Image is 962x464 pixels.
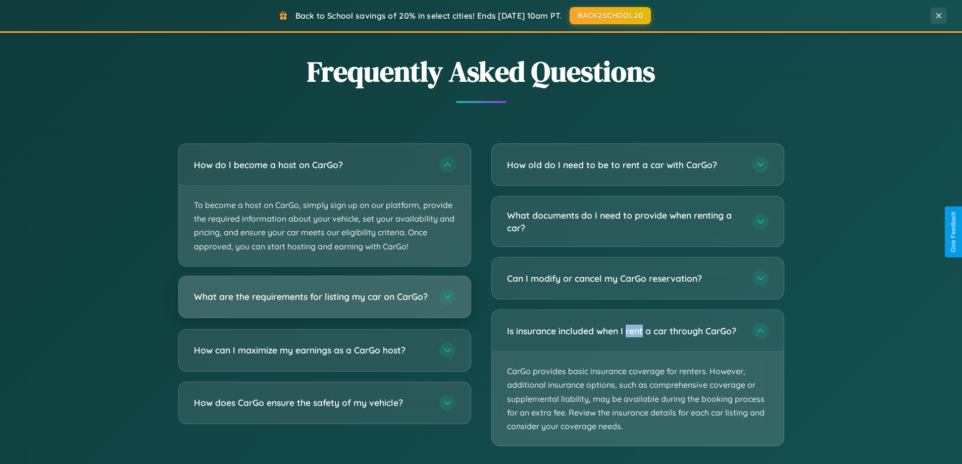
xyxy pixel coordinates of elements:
h3: What are the requirements for listing my car on CarGo? [194,290,429,303]
h3: How does CarGo ensure the safety of my vehicle? [194,396,429,409]
span: Back to School savings of 20% in select cities! Ends [DATE] 10am PT. [295,11,562,21]
h3: Can I modify or cancel my CarGo reservation? [507,272,742,285]
h3: How old do I need to be to rent a car with CarGo? [507,159,742,171]
h2: Frequently Asked Questions [178,52,784,91]
h3: How do I become a host on CarGo? [194,159,429,171]
h3: Is insurance included when I rent a car through CarGo? [507,325,742,337]
div: Give Feedback [950,212,957,252]
h3: How can I maximize my earnings as a CarGo host? [194,344,429,356]
button: BACK2SCHOOL20 [570,7,651,24]
p: To become a host on CarGo, simply sign up on our platform, provide the required information about... [179,186,471,266]
h3: What documents do I need to provide when renting a car? [507,209,742,234]
p: CarGo provides basic insurance coverage for renters. However, additional insurance options, such ... [492,352,784,446]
